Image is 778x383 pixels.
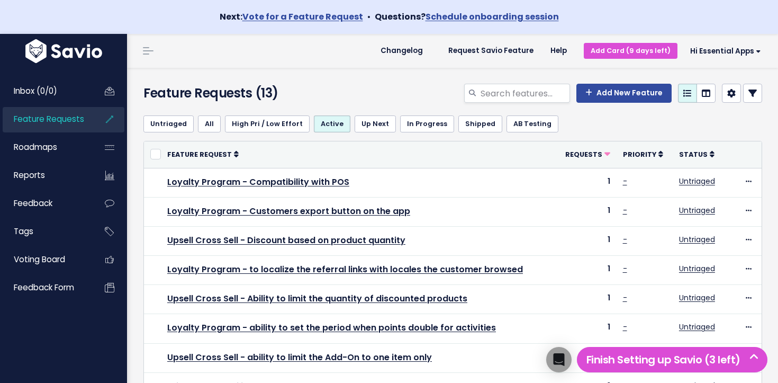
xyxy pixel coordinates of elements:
a: Untriaged [679,205,715,216]
a: Loyalty Program - Compatibility with POS [167,176,349,188]
a: Untriaged [679,234,715,245]
a: Request Savio Feature [440,43,542,59]
a: Roadmaps [3,135,88,159]
span: Feature Request [167,150,232,159]
span: Requests [565,150,602,159]
a: Feedback form [3,275,88,300]
span: Priority [623,150,656,159]
a: Add Card (9 days left) [584,43,677,58]
a: Up Next [355,115,396,132]
a: Upsell Cross Sell - Discount based on product quantity [167,234,405,246]
a: Upsell Cross Sell - ability to limit the Add-On to one item only [167,351,432,363]
td: 1 [555,314,617,343]
a: Active [314,115,350,132]
a: Schedule onboarding session [426,11,559,23]
a: Feature Request [167,149,239,159]
span: Feedback form [14,282,74,293]
a: All [198,115,221,132]
span: Hi Essential Apps [690,47,761,55]
span: Roadmaps [14,141,57,153]
h5: Finish Setting up Savio (3 left) [582,352,763,368]
a: Reports [3,163,88,188]
a: - [623,176,627,186]
span: • [367,11,370,23]
h4: Feature Requests (13) [143,84,339,103]
a: Vote for a Feature Request [242,11,363,23]
a: Hi Essential Apps [677,43,770,59]
a: - [623,322,627,332]
a: High Pri / Low Effort [225,115,310,132]
td: 1 [555,226,617,255]
a: Feedback [3,191,88,216]
input: Search features... [480,84,570,103]
a: Tags [3,219,88,244]
a: - [623,234,627,245]
span: Voting Board [14,254,65,265]
img: logo-white.9d6f32f41409.svg [23,39,105,63]
a: Untriaged [679,292,715,303]
a: Upsell Cross Sell - Ability to limit the quantity of discounted products [167,292,467,305]
a: Help [542,43,575,59]
a: - [623,292,627,303]
strong: Questions? [375,11,559,23]
ul: Filter feature requests [143,115,762,132]
span: Inbox (0/0) [14,85,57,96]
a: Priority [623,149,663,159]
span: Feature Requests [14,113,84,124]
a: - [623,263,627,274]
span: Status [679,150,708,159]
td: 1 [555,168,617,197]
a: Voting Board [3,247,88,272]
a: Add New Feature [576,84,672,103]
td: 1 [555,343,617,372]
a: Untriaged [679,322,715,332]
span: Feedback [14,198,52,209]
a: Untriaged [679,176,715,186]
td: 1 [555,256,617,285]
div: Open Intercom Messenger [546,347,572,372]
td: 1 [555,285,617,314]
span: Changelog [381,47,423,55]
a: Status [679,149,714,159]
strong: Next: [220,11,363,23]
a: Inbox (0/0) [3,79,88,103]
a: In Progress [400,115,454,132]
a: Untriaged [679,263,715,274]
a: Loyalty Program - to localize the referral links with locales the customer browsed [167,263,523,275]
td: 1 [555,197,617,226]
a: - [623,205,627,216]
a: AB Testing [506,115,558,132]
a: Loyalty Program - Customers export button on the app [167,205,410,217]
a: Feature Requests [3,107,88,131]
span: Reports [14,170,45,181]
a: Shipped [458,115,502,132]
a: Requests [565,149,610,159]
a: Untriaged [143,115,194,132]
span: Tags [14,226,33,237]
a: Loyalty Program - ability to set the period when points double for activities [167,322,496,334]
